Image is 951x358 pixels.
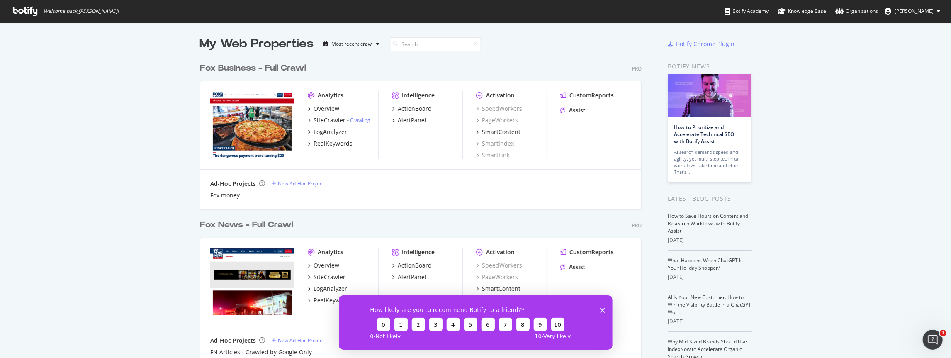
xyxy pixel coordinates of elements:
div: Overview [314,105,339,113]
div: Analytics [318,248,343,256]
a: FN Articles - Crawled by Google Only [210,348,312,356]
div: SiteCrawler [314,273,345,281]
div: ActionBoard [398,105,432,113]
div: Ad-Hoc Projects [210,180,256,188]
a: Fox money [210,191,240,200]
div: Botify Chrome Plugin [676,40,735,48]
div: Pro [632,65,642,72]
div: LogAnalyzer [314,285,347,293]
a: RealKeywords [308,296,353,304]
div: LogAnalyzer [314,128,347,136]
a: PageWorkers [476,116,518,124]
div: [DATE] [668,273,752,281]
a: SiteCrawler- Crawling [308,116,370,124]
div: RealKeywords [314,296,353,304]
a: LogAnalyzer [308,128,347,136]
div: Assist [569,263,586,271]
div: SpeedWorkers [476,105,522,113]
div: Intelligence [402,91,435,100]
div: AlertPanel [398,116,426,124]
a: SpeedWorkers [476,261,522,270]
div: My Web Properties [200,36,314,52]
a: Assist [560,106,586,114]
a: How to Save Hours on Content and Research Workflows with Botify Assist [668,212,749,234]
a: SmartLink [476,151,510,159]
div: SmartContent [482,285,520,293]
div: PageWorkers [476,273,518,281]
button: [PERSON_NAME] [878,5,947,18]
div: Latest Blog Posts [668,194,752,203]
span: Welcome back, [PERSON_NAME] ! [44,8,119,15]
div: [DATE] [668,318,752,325]
div: New Ad-Hoc Project [278,337,324,344]
div: Ad-Hoc Projects [210,336,256,345]
div: Pro [632,222,642,229]
div: Activation [486,248,515,256]
a: New Ad-Hoc Project [272,337,324,344]
div: Organizations [835,7,878,15]
iframe: Intercom live chat [923,330,943,350]
div: CustomReports [569,91,614,100]
a: Crawling [350,117,370,124]
a: RealKeywords [308,139,353,148]
a: SmartContent [476,128,520,136]
a: ActionBoard [392,105,432,113]
a: Overview [308,105,339,113]
div: Botify Academy [725,7,769,15]
a: AlertPanel [392,273,426,281]
div: Fox Business - Full Crawl [200,62,306,74]
a: How to Prioritize and Accelerate Technical SEO with Botify Assist [674,124,735,145]
img: How to Prioritize and Accelerate Technical SEO with Botify Assist [668,74,751,117]
div: SmartContent [482,128,520,136]
div: Botify news [668,62,752,71]
span: 1 [940,330,946,336]
a: What Happens When ChatGPT Is Your Holiday Shopper? [668,257,743,271]
a: Overview [308,261,339,270]
div: Knowledge Base [778,7,826,15]
a: Botify Chrome Plugin [668,40,735,48]
a: Fox Business - Full Crawl [200,62,309,74]
div: CustomReports [569,248,614,256]
a: AI Is Your New Customer: How to Win the Visibility Battle in a ChatGPT World [668,294,752,316]
a: LogAnalyzer [308,285,347,293]
a: SiteCrawler [308,273,345,281]
div: ActionBoard [398,261,432,270]
a: ActionBoard [392,261,432,270]
a: CustomReports [560,91,614,100]
div: - [347,117,370,124]
input: Search [390,37,481,51]
a: SmartContent [476,285,520,293]
div: Intelligence [402,248,435,256]
div: New Ad-Hoc Project [278,180,324,187]
a: SmartIndex [476,139,514,148]
div: RealKeywords [314,139,353,148]
div: AI search demands speed and agility, yet multi-step technical workflows take time and effort. Tha... [674,149,745,175]
div: AlertPanel [398,273,426,281]
button: Most recent crawl [321,37,383,51]
div: Assist [569,106,586,114]
a: CustomReports [560,248,614,256]
a: Assist [560,263,586,271]
div: Activation [486,91,515,100]
div: Overview [314,261,339,270]
div: Analytics [318,91,343,100]
div: [DATE] [668,236,752,244]
iframe: Survey from Botify [339,295,613,350]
